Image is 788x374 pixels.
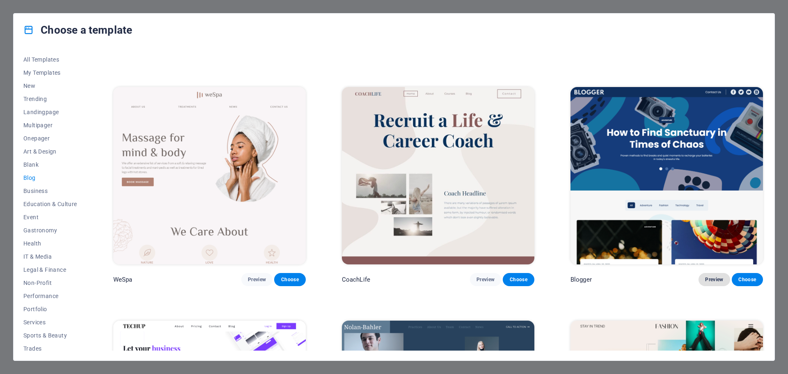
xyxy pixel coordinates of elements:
span: Choose [281,276,299,283]
img: WeSpa [113,87,306,264]
button: Choose [503,273,534,286]
span: Landingpage [23,109,77,115]
span: Legal & Finance [23,266,77,273]
span: Blank [23,161,77,168]
button: Trades [23,342,77,355]
button: My Templates [23,66,77,79]
button: Trending [23,92,77,106]
button: Choose [732,273,763,286]
span: Art & Design [23,148,77,155]
span: New [23,83,77,89]
span: Preview [705,276,723,283]
span: Multipager [23,122,77,128]
button: Choose [274,273,305,286]
button: Blank [23,158,77,171]
span: Event [23,214,77,220]
button: Legal & Finance [23,263,77,276]
p: CoachLife [342,275,370,284]
span: My Templates [23,69,77,76]
p: WeSpa [113,275,133,284]
button: Preview [470,273,501,286]
span: Non-Profit [23,280,77,286]
span: Blog [23,174,77,181]
button: Multipager [23,119,77,132]
button: Business [23,184,77,197]
span: All Templates [23,56,77,63]
span: IT & Media [23,253,77,260]
img: CoachLife [342,87,534,264]
span: Portfolio [23,306,77,312]
h4: Choose a template [23,23,132,37]
button: Onepager [23,132,77,145]
button: Landingpage [23,106,77,119]
button: Sports & Beauty [23,329,77,342]
span: Health [23,240,77,247]
button: Education & Culture [23,197,77,211]
button: All Templates [23,53,77,66]
span: Education & Culture [23,201,77,207]
button: Gastronomy [23,224,77,237]
p: Blogger [570,275,592,284]
span: Onepager [23,135,77,142]
button: Non-Profit [23,276,77,289]
button: Blog [23,171,77,184]
button: IT & Media [23,250,77,263]
span: Gastronomy [23,227,77,234]
button: Event [23,211,77,224]
span: Choose [738,276,756,283]
button: New [23,79,77,92]
button: Portfolio [23,303,77,316]
span: Sports & Beauty [23,332,77,339]
button: Services [23,316,77,329]
span: Services [23,319,77,326]
span: Trending [23,96,77,102]
span: Preview [476,276,495,283]
span: Choose [509,276,527,283]
button: Art & Design [23,145,77,158]
span: Performance [23,293,77,299]
button: Health [23,237,77,250]
img: Blogger [570,87,763,264]
span: Trades [23,345,77,352]
button: Performance [23,289,77,303]
span: Preview [248,276,266,283]
button: Preview [241,273,273,286]
span: Business [23,188,77,194]
button: Preview [699,273,730,286]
